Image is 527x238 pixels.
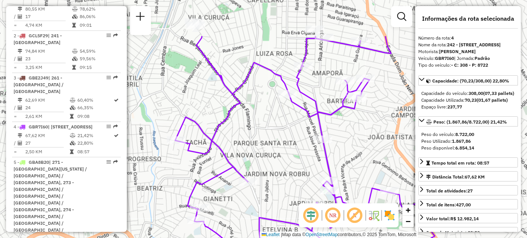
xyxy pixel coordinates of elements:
td: 17 [25,13,72,20]
a: Total de itens:427,00 [418,199,518,209]
div: Veículo: [418,55,518,62]
i: % de utilização do peso [70,133,76,138]
span: Capacidade: (70,23/308,00) 22,80% [432,78,509,84]
span: GBE2J49 [29,75,48,81]
em: Rota exportada [113,75,118,80]
td: 09:15 [79,64,117,71]
span: − [406,217,411,226]
span: Peso: (1.867,86/8.722,00) 21,42% [433,119,507,125]
img: Fluxo de ruas [368,209,380,221]
td: = [14,21,17,29]
span: | 241 - [GEOGRAPHIC_DATA] [14,33,62,45]
td: 59,56% [79,55,117,63]
a: Distância Total:67,62 KM [418,171,518,182]
div: Total de itens: [426,201,471,208]
strong: 242 - [STREET_ADDRESS] [447,42,501,47]
span: GCL5F29 [29,33,48,38]
i: % de utilização do peso [72,49,78,53]
em: Opções [106,33,111,38]
a: Valor total:R$ 12.982,14 [418,213,518,223]
em: Rota exportada [113,160,118,164]
a: Exibir filtros [394,9,409,24]
td: 08:57 [77,148,114,156]
strong: 27 [467,188,473,194]
td: 27 [25,139,69,147]
i: Tempo total em rota [70,114,74,119]
td: = [14,148,17,156]
span: Tempo total em rota: 08:57 [431,160,489,166]
span: | Jornada: [454,55,490,61]
h4: Informações da rota selecionada [418,15,518,22]
span: GBR7I60 [29,124,48,130]
td: 24 [25,104,69,111]
td: 4,74 KM [25,21,72,29]
i: Total de Atividades [18,105,22,110]
td: 3,25 KM [25,64,72,71]
div: Distância Total: [426,174,485,180]
i: Distância Total [18,49,22,53]
em: Opções [106,75,111,80]
div: Motorista: [418,48,518,55]
strong: 308,00 [468,90,483,96]
span: Exibir rótulo [346,206,364,224]
i: Tempo total em rota [70,150,74,154]
a: Zoom out [402,216,414,227]
td: 23 [25,55,72,63]
i: % de utilização da cubagem [70,141,76,145]
span: 3 - [14,75,63,94]
em: Opções [106,160,111,164]
i: % de utilização da cubagem [72,56,78,61]
strong: 70,23 [465,97,477,103]
td: / [14,55,17,63]
span: 4 - [14,124,92,130]
span: Ocultar NR [324,206,342,224]
strong: GBR7I60 [435,55,454,61]
a: Total de atividades:27 [418,185,518,195]
td: 74,84 KM [25,47,72,55]
td: 62,69 KM [25,96,69,104]
strong: - C: 308 - P: 8722 [451,62,488,68]
td: 2,50 KM [25,148,69,156]
td: 67,62 KM [25,132,69,139]
a: Leaflet [262,232,280,237]
span: Ocultar deslocamento [302,206,320,224]
i: Distância Total [18,133,22,138]
img: Exibir/Ocultar setores [384,209,396,221]
strong: 1.867,86 [452,138,471,144]
span: 67,62 KM [465,174,485,180]
i: Total de Atividades [18,14,22,19]
strong: 6.854,14 [455,145,474,151]
a: Peso: (1.867,86/8.722,00) 21,42% [418,116,518,127]
strong: 427,00 [456,202,471,207]
div: Capacidade Utilizada: [421,97,515,104]
div: Número da rota: [418,35,518,41]
span: + [406,205,411,215]
td: 21,42% [77,132,114,139]
i: Distância Total [18,7,22,11]
div: Peso disponível: [421,145,515,151]
i: Tempo total em rota [72,65,76,70]
div: Capacidade: (70,23/308,00) 22,80% [418,87,518,113]
div: Tipo do veículo: [418,62,518,69]
td: 66,35% [77,104,114,111]
em: Opções [106,124,111,129]
a: Capacidade: (70,23/308,00) 22,80% [418,75,518,85]
a: Nova sessão e pesquisa [133,9,148,26]
strong: (07,33 pallets) [483,90,514,96]
i: Total de Atividades [18,141,22,145]
i: % de utilização do peso [72,7,78,11]
div: Map data © contributors,© 2025 TomTom, Microsoft [260,232,418,238]
span: | 261 - [GEOGRAPHIC_DATA] / [GEOGRAPHIC_DATA] [14,75,63,94]
i: Total de Atividades [18,56,22,61]
em: Rota exportada [113,33,118,38]
strong: [PERSON_NAME] [439,49,476,54]
span: | [STREET_ADDRESS] [48,124,92,130]
div: Nome da rota: [418,41,518,48]
td: 22,80% [77,139,114,147]
div: Peso: (1.867,86/8.722,00) 21,42% [418,128,518,154]
td: 86,06% [79,13,117,20]
div: Jornada Motorista: 09:20 [426,229,480,236]
td: 80,55 KM [25,5,72,13]
strong: (01,67 pallets) [477,97,508,103]
i: % de utilização da cubagem [72,14,78,19]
